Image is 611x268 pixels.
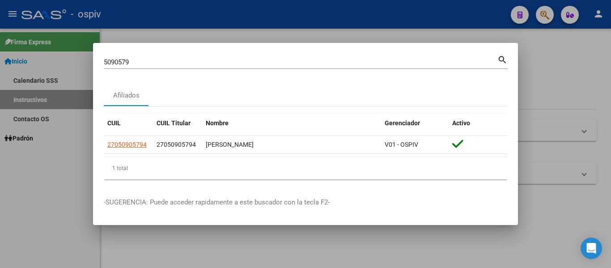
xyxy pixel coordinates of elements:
[452,119,470,127] span: Activo
[107,141,147,148] span: 27050905794
[113,90,140,101] div: Afiliados
[449,114,507,133] datatable-header-cell: Activo
[581,238,602,259] div: Open Intercom Messenger
[104,114,153,133] datatable-header-cell: CUIL
[153,114,202,133] datatable-header-cell: CUIL Titular
[157,119,191,127] span: CUIL Titular
[202,114,381,133] datatable-header-cell: Nombre
[385,119,420,127] span: Gerenciador
[206,140,378,150] div: [PERSON_NAME]
[107,119,121,127] span: CUIL
[104,197,507,208] p: -SUGERENCIA: Puede acceder rapidamente a este buscador con la tecla F2-
[497,54,508,64] mat-icon: search
[385,141,418,148] span: V01 - OSPIV
[157,141,196,148] span: 27050905794
[104,157,507,179] div: 1 total
[381,114,449,133] datatable-header-cell: Gerenciador
[206,119,229,127] span: Nombre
